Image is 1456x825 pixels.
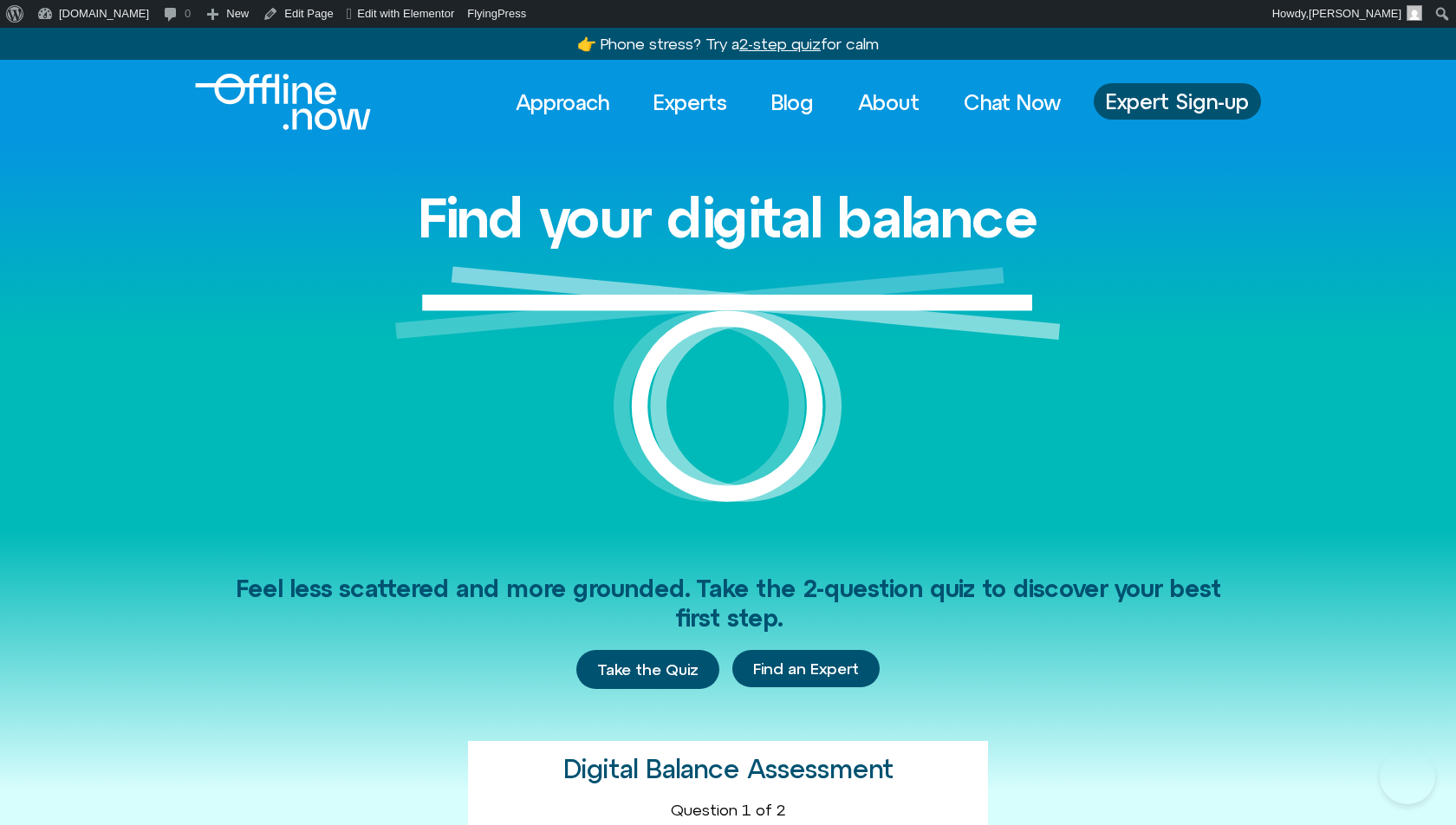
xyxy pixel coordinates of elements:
[732,650,880,688] a: Find an Expert
[418,187,1038,248] h1: Find your digital balance
[563,755,894,783] h2: Digital Balance Assessment
[577,35,879,53] a: 👉 Phone stress? Try a2-step quizfor calm
[195,74,341,130] div: Logo
[1380,749,1435,804] iframe: Botpress
[756,83,829,121] a: Blog
[195,74,371,130] img: offline.now
[753,660,859,678] span: Find an Expert
[638,83,743,121] a: Experts
[739,35,821,53] u: 2-step quiz
[732,650,880,690] div: Find an Expert
[357,7,454,20] span: Edit with Elementor
[500,83,1076,121] nav: Menu
[1106,90,1249,113] span: Expert Sign-up
[948,83,1076,121] a: Chat Now
[236,575,1221,632] span: Feel less scattered and more grounded. Take the 2-question quiz to discover your best first step.
[1309,7,1401,20] span: [PERSON_NAME]
[597,660,699,679] span: Take the Quiz
[1094,83,1261,120] a: Expert Sign-up
[842,83,935,121] a: About
[395,266,1061,530] img: Find your digital balance​
[576,650,719,690] a: Take the Quiz
[482,801,974,820] div: Question 1 of 2
[500,83,625,121] a: Approach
